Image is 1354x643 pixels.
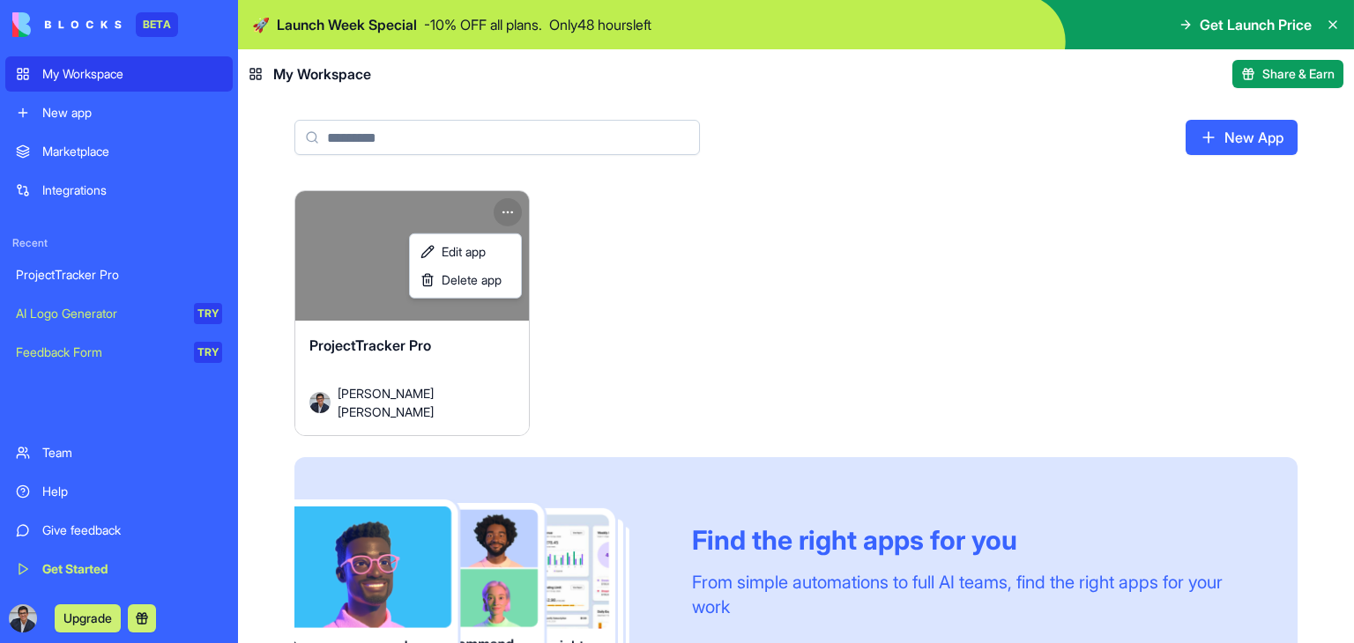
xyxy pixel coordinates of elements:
[16,266,222,284] div: ProjectTracker Pro
[5,236,233,250] span: Recent
[16,344,182,361] div: Feedback Form
[194,342,222,363] div: TRY
[442,243,486,261] span: Edit app
[194,303,222,324] div: TRY
[16,305,182,322] div: AI Logo Generator
[442,271,502,289] span: Delete app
